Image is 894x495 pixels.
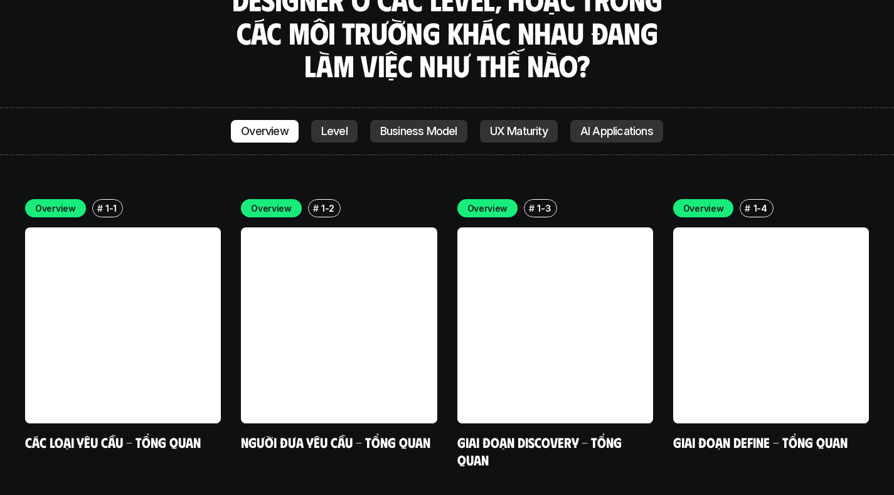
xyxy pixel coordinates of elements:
[753,202,767,215] p: 1-4
[313,204,319,213] h6: #
[311,120,358,143] a: Level
[480,120,558,143] a: UX Maturity
[241,125,289,138] p: Overview
[529,204,535,213] h6: #
[380,125,457,138] p: Business Model
[467,202,508,215] p: Overview
[580,125,653,138] p: AI Applications
[25,433,201,450] a: Các loại yêu cầu - Tổng quan
[321,125,348,138] p: Level
[745,204,750,213] h6: #
[105,202,117,215] p: 1-1
[370,120,467,143] a: Business Model
[490,125,548,138] p: UX Maturity
[457,433,625,468] a: Giai đoạn Discovery - Tổng quan
[537,202,551,215] p: 1-3
[97,204,103,213] h6: #
[35,202,76,215] p: Overview
[683,202,724,215] p: Overview
[321,202,334,215] p: 1-2
[570,120,663,143] a: AI Applications
[251,202,292,215] p: Overview
[241,433,430,450] a: Người đưa yêu cầu - Tổng quan
[673,433,848,450] a: Giai đoạn Define - Tổng quan
[231,120,299,143] a: Overview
